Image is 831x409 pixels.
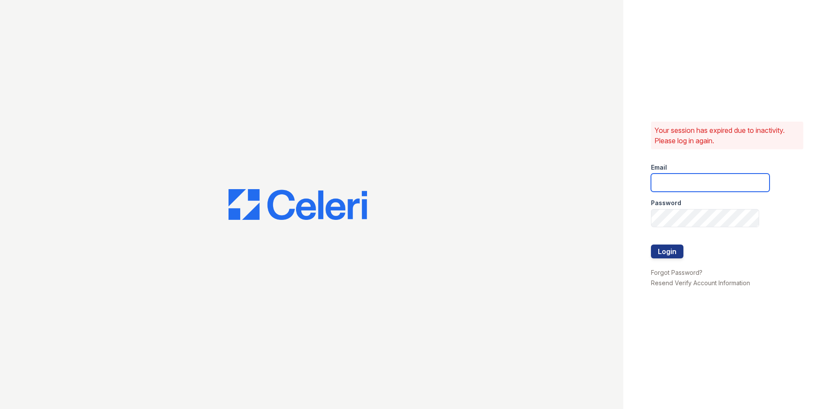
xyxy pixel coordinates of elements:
[229,189,367,220] img: CE_Logo_Blue-a8612792a0a2168367f1c8372b55b34899dd931a85d93a1a3d3e32e68fde9ad4.png
[651,163,667,172] label: Email
[651,269,702,276] a: Forgot Password?
[654,125,800,146] p: Your session has expired due to inactivity. Please log in again.
[651,279,750,287] a: Resend Verify Account Information
[651,199,681,207] label: Password
[651,245,683,258] button: Login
